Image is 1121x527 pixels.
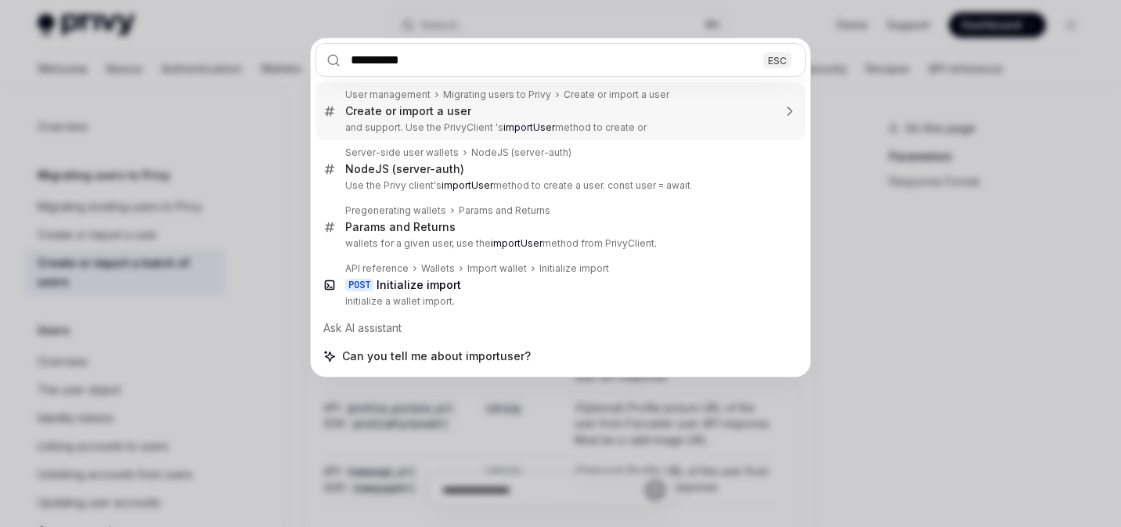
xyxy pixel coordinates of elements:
div: User management [345,88,431,101]
div: NodeJS (server-auth) [345,162,464,176]
div: Create or import a user [345,104,471,118]
div: Ask AI assistant [315,314,806,342]
b: importUser [503,121,555,133]
div: POST [345,279,373,291]
b: Initialize import [377,278,461,291]
div: Import wallet [467,262,527,275]
div: ESC [763,52,791,68]
div: Server-side user wallets [345,146,459,159]
p: Initialize a wallet import. [345,295,773,308]
div: Params and Returns [459,204,550,217]
div: Pregenerating wallets [345,204,446,217]
div: Wallets [421,262,455,275]
b: importUser [491,237,542,249]
p: Use the Privy client's method to create a user. const user = await [345,179,773,192]
div: Migrating users to Privy [443,88,551,101]
div: Initialize import [539,262,609,275]
div: API reference [345,262,409,275]
div: NodeJS (server-auth) [471,146,571,159]
p: and support. Use the PrivyClient 's method to create or [345,121,773,134]
p: wallets for a given user, use the method from PrivyClient. [345,237,773,250]
div: Params and Returns [345,220,456,234]
div: Create or import a user [564,88,669,101]
b: importUser [442,179,493,191]
span: Can you tell me about importuser? [342,348,531,364]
